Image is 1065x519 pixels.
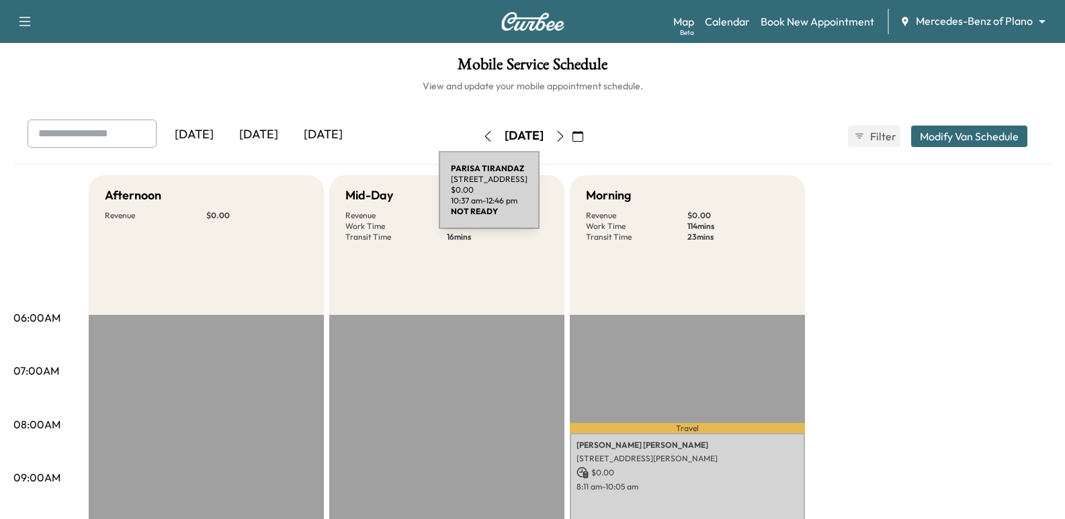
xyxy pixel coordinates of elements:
[162,120,226,150] div: [DATE]
[447,232,548,242] p: 16 mins
[345,210,447,221] p: Revenue
[451,206,498,216] b: NOT READY
[586,210,687,221] p: Revenue
[673,13,694,30] a: MapBeta
[13,310,60,326] p: 06:00AM
[577,481,798,492] p: 8:11 am - 10:05 am
[13,56,1052,79] h1: Mobile Service Schedule
[586,232,687,242] p: Transit Time
[687,232,789,242] p: 23 mins
[13,363,59,379] p: 07:00AM
[848,126,900,147] button: Filter
[911,126,1027,147] button: Modify Van Schedule
[451,195,527,206] p: 10:37 am - 12:46 pm
[570,423,805,433] p: Travel
[577,440,798,451] p: [PERSON_NAME] [PERSON_NAME]
[577,453,798,464] p: [STREET_ADDRESS][PERSON_NAME]
[705,13,750,30] a: Calendar
[206,210,308,221] p: $ 0.00
[345,186,393,205] h5: Mid-Day
[13,79,1052,93] h6: View and update your mobile appointment schedule.
[291,120,355,150] div: [DATE]
[916,13,1033,29] span: Mercedes-Benz of Plano
[105,186,161,205] h5: Afternoon
[451,174,527,185] p: [STREET_ADDRESS]
[13,416,60,432] p: 08:00AM
[345,221,447,232] p: Work Time
[687,221,789,232] p: 114 mins
[577,467,798,479] p: $ 0.00
[687,210,789,221] p: $ 0.00
[505,128,544,144] div: [DATE]
[501,12,565,31] img: Curbee Logo
[870,128,894,144] span: Filter
[586,221,687,232] p: Work Time
[105,210,206,221] p: Revenue
[13,469,60,485] p: 09:00AM
[586,186,631,205] h5: Morning
[226,120,291,150] div: [DATE]
[680,28,694,38] div: Beta
[345,232,447,242] p: Transit Time
[761,13,874,30] a: Book New Appointment
[451,185,527,195] p: $ 0.00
